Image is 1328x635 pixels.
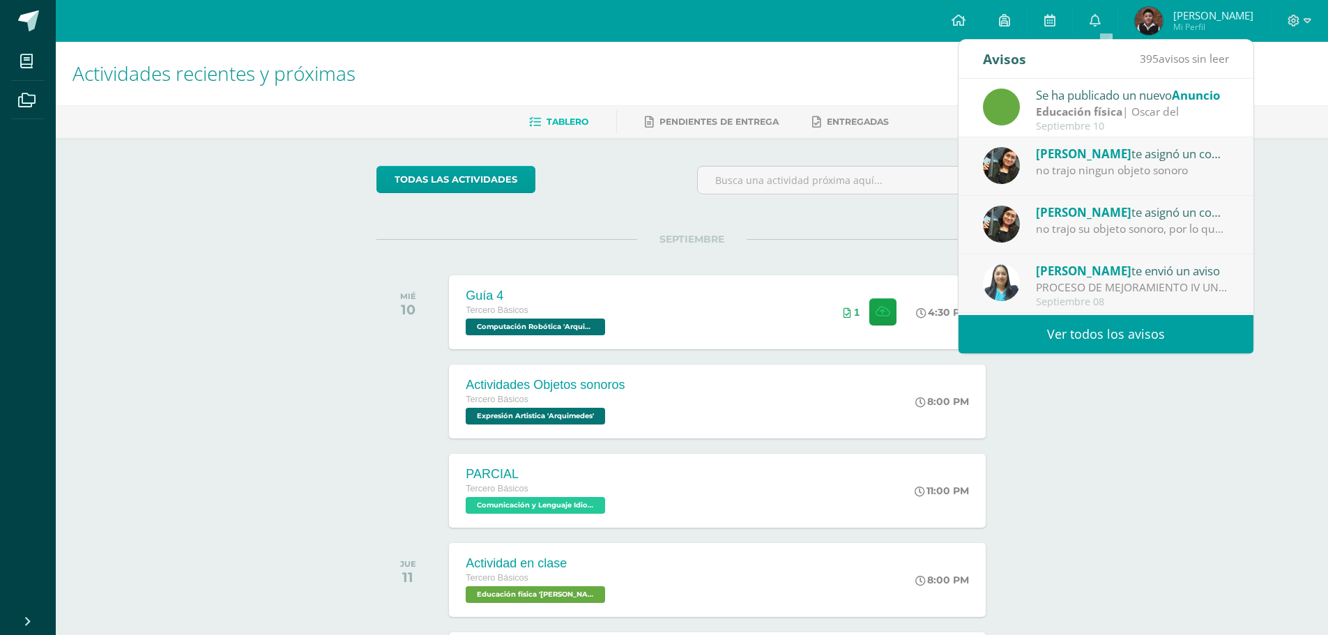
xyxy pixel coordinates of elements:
div: | Oscar del [1036,104,1230,120]
div: Archivos entregados [844,307,860,318]
span: Tercero Básicos [466,305,528,315]
span: SEPTIEMBRE [637,233,747,245]
span: Mi Perfil [1173,21,1253,33]
div: PARCIAL [466,467,609,482]
a: todas las Actividades [376,166,535,193]
div: 4:30 PM [916,306,969,319]
div: te envió un aviso [1036,261,1230,280]
div: no trajo su objeto sonoro, por lo que no fue posible realizar la actividad [1036,221,1230,237]
div: te asignó un comentario en 'Actividades Objetos sonoros' para 'Expresión Artistica' [1036,203,1230,221]
a: Pendientes de entrega [645,111,779,133]
span: Entregadas [827,116,889,127]
input: Busca una actividad próxima aquí... [698,167,1007,194]
img: afbb90b42ddb8510e0c4b806fbdf27cc.png [983,147,1020,184]
span: [PERSON_NAME] [1036,146,1131,162]
div: 11 [400,569,416,586]
span: [PERSON_NAME] [1036,263,1131,279]
span: Comunicación y Lenguaje Idioma Extranjero 'Arquimedes' [466,497,605,514]
div: 10 [400,301,416,318]
span: Tablero [547,116,588,127]
img: 49168807a2b8cca0ef2119beca2bd5ad.png [983,264,1020,301]
span: 395 [1140,51,1159,66]
span: [PERSON_NAME] [1173,8,1253,22]
span: Actividades recientes y próximas [72,60,356,86]
span: Anuncio [1172,87,1220,103]
span: Educación física 'Arquimedes' [466,586,605,603]
span: Expresión Artistica 'Arquimedes' [466,408,605,424]
div: 8:00 PM [915,395,969,408]
a: Ver todos los avisos [959,315,1253,353]
div: Se ha publicado un nuevo [1036,86,1230,104]
span: Tercero Básicos [466,395,528,404]
span: Computación Robótica 'Arquimedes' [466,319,605,335]
img: afbb90b42ddb8510e0c4b806fbdf27cc.png [983,206,1020,243]
div: te asignó un comentario en 'Objetos sonoros' para 'Expresión Artistica' [1036,144,1230,162]
div: Actividades Objetos sonoros [466,378,625,392]
div: Actividad en clase [466,556,609,571]
span: 1 [854,307,860,318]
a: Tablero [529,111,588,133]
span: Tercero Básicos [466,484,528,494]
div: Septiembre 08 [1036,296,1230,308]
a: Entregadas [812,111,889,133]
img: 0b75a94562a963df38c6043a82111e03.png [1135,7,1163,35]
div: MIÉ [400,291,416,301]
div: JUE [400,559,416,569]
div: 8:00 PM [915,574,969,586]
span: [PERSON_NAME] [1036,204,1131,220]
span: avisos sin leer [1140,51,1229,66]
div: no trajo ningun objeto sonoro [1036,162,1230,178]
span: Pendientes de entrega [659,116,779,127]
div: Septiembre 10 [1036,121,1230,132]
div: PROCESO DE MEJORAMIENTO IV UNIDAD: Bendiciones a cada uno El día de hoy estará disponible el comp... [1036,280,1230,296]
div: Avisos [983,40,1026,78]
span: Tercero Básicos [466,573,528,583]
div: 11:00 PM [915,484,969,497]
div: Guía 4 [466,289,609,303]
strong: Educación física [1036,104,1122,119]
